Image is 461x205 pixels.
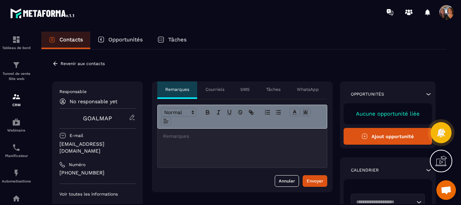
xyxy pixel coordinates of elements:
[12,169,21,177] img: automations
[307,177,323,185] div: Envoyer
[2,103,31,107] p: CRM
[2,55,31,87] a: formationformationTunnel de vente Site web
[108,36,143,43] p: Opportunités
[59,89,136,95] p: Responsable
[12,143,21,152] img: scheduler
[2,128,31,132] p: Webinaire
[266,87,281,92] p: Tâches
[436,180,456,200] div: Ouvrir le chat
[12,194,21,203] img: automations
[240,87,250,92] p: SMS
[275,175,299,187] button: Annuler
[69,162,86,168] p: Numéro
[303,175,327,187] button: Envoyer
[70,133,83,138] p: E-mail
[165,87,189,92] p: Remarques
[59,36,83,43] p: Contacts
[150,32,194,49] a: Tâches
[2,46,31,50] p: Tableau de bord
[2,30,31,55] a: formationformationTableau de bord
[297,87,319,92] p: WhatsApp
[12,35,21,44] img: formation
[2,138,31,163] a: schedulerschedulerPlanificateur
[2,179,31,183] p: Automatisations
[83,115,112,122] a: GOALMAP
[168,36,187,43] p: Tâches
[2,71,31,81] p: Tunnel de vente Site web
[2,87,31,112] a: formationformationCRM
[70,99,117,104] p: No responsable yet
[61,61,105,66] p: Revenir aux contacts
[59,169,136,176] p: [PHONE_NUMBER]
[351,91,384,97] p: Opportunités
[2,154,31,158] p: Planificateur
[12,92,21,101] img: formation
[10,7,75,20] img: logo
[41,32,90,49] a: Contacts
[2,112,31,138] a: automationsautomationsWebinaire
[2,163,31,189] a: automationsautomationsAutomatisations
[90,32,150,49] a: Opportunités
[59,191,136,197] p: Voir toutes les informations
[344,128,432,145] button: Ajout opportunité
[12,118,21,126] img: automations
[351,167,379,173] p: Calendrier
[12,61,21,69] img: formation
[59,141,136,154] p: [EMAIL_ADDRESS][DOMAIN_NAME]
[205,87,224,92] p: Courriels
[351,110,425,117] p: Aucune opportunité liée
